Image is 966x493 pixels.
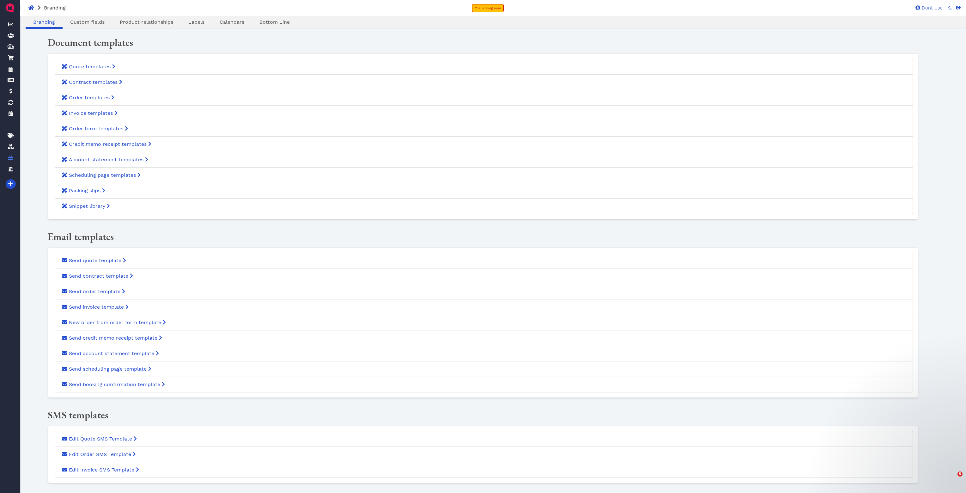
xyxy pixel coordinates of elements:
[69,381,160,387] span: Send booking confirmation template
[55,284,913,299] a: Send order template
[70,19,105,25] span: Custom fields
[48,230,114,243] span: Email templates
[55,377,913,392] a: Send booking confirmation template
[69,95,110,101] span: Order templates
[112,18,181,26] a: Product relationships
[212,18,252,26] a: Calendars
[55,330,913,346] a: Send credit memo receipt template
[69,288,120,294] span: Send order template
[69,366,147,372] span: Send scheduling page template
[55,152,913,168] a: Account statement templates
[48,408,108,422] span: SMS templates
[55,90,913,106] a: Order templates
[69,335,157,341] span: Send credit memo receipt template
[55,137,913,152] a: Credit memo receipt templates
[55,346,913,361] a: Send account statement template
[26,18,63,26] a: Branding
[33,19,55,25] span: Branding
[69,188,100,194] span: Packing slips
[55,168,913,183] a: Scheduling page templates
[259,19,290,25] span: Bottom Line
[69,79,118,85] span: Contract templates
[55,253,913,268] a: Send quote template
[220,19,244,25] span: Calendars
[945,471,960,487] iframe: Intercom live chat
[55,59,913,75] a: Quote templates
[9,45,11,48] tspan: $
[55,462,913,478] a: Edit Invoice SMS Template
[69,467,134,473] span: Edit Invoice SMS Template
[920,6,952,10] span: Dont Use - S.
[188,19,204,25] span: Labels
[55,268,913,284] a: Send contract template
[69,157,143,163] span: Account statement templates
[48,36,133,49] span: Document templates
[55,199,913,214] a: Snippet library
[55,121,913,137] a: Order form templates
[120,19,173,25] span: Product relationships
[69,110,113,116] span: Invoice templates
[44,5,66,11] span: Branding
[55,361,913,377] a: Send scheduling page template
[69,319,161,325] span: New order from order form template
[181,18,212,26] a: Labels
[472,4,504,12] a: Trial ending soon
[69,273,128,279] span: Send contract template
[69,141,147,147] span: Credit memo receipt templates
[475,6,501,10] span: Trial ending soon
[69,64,111,70] span: Quote templates
[55,106,913,121] a: Invoice templates
[69,304,124,310] span: Send invoice template
[5,3,15,13] img: QuoteM_icon_flat.png
[912,5,952,10] a: Dont Use - S.
[55,299,913,315] a: Send invoice template
[69,126,123,132] span: Order form templates
[69,350,154,356] span: Send account statement template
[69,451,131,457] span: Edit Order SMS Template
[957,471,963,477] span: 5
[252,18,297,26] a: Bottom Line
[55,75,913,90] a: Contract templates
[63,18,112,26] a: Custom fields
[69,436,132,442] span: Edit Quote SMS Template
[55,183,913,199] a: Packing slips
[69,172,136,178] span: Scheduling page templates
[69,257,121,263] span: Send quote template
[69,203,105,209] span: Snippet library
[55,315,913,330] a: New order from order form template
[55,447,913,462] a: Edit Order SMS Template
[55,431,913,447] a: Edit Quote SMS Template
